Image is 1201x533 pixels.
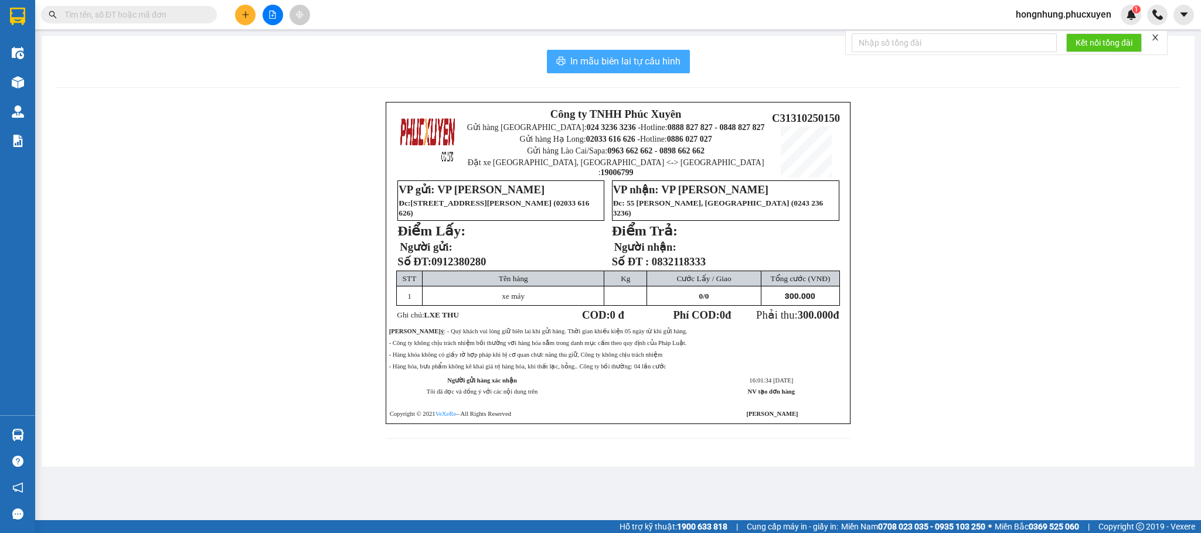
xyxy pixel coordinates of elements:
[290,5,310,25] button: aim
[241,11,250,19] span: plus
[25,55,117,76] strong: 0888 827 827 - 0848 827 827
[607,146,705,155] strong: 0963 662 662 - 0898 662 662
[390,411,511,417] span: Copyright © 2021 – All Rights Reserved
[447,377,517,384] strong: Người gửi hàng xác nhận
[1152,9,1163,20] img: phone-icon
[747,520,838,533] span: Cung cấp máy in - giấy in:
[397,223,465,238] strong: Điểm Lấy:
[1179,9,1189,20] span: caret-down
[1088,520,1090,533] span: |
[621,274,630,283] span: Kg
[1126,9,1137,20] img: icon-new-feature
[519,135,712,143] span: Gửi hàng Hạ Long: Hotline:
[11,78,113,110] span: Gửi hàng Hạ Long: Hotline:
[833,309,839,321] span: đ
[408,199,410,207] span: :
[677,522,727,531] strong: 1900 633 818
[613,199,824,217] span: Đc: 55 [PERSON_NAME], [GEOGRAPHIC_DATA] (
[547,50,690,73] button: printerIn mẫu biên lai tự cấu hình
[667,135,712,143] strong: 0886 027 027
[748,388,795,395] strong: NV tạo đơn hàng
[399,110,457,168] img: logo
[527,146,705,155] span: Gửi hàng Lào Cai/Sapa:
[12,508,23,520] span: message
[699,292,703,300] span: 0
[467,123,765,132] span: Gửi hàng [GEOGRAPHIC_DATA]: Hotline:
[389,363,666,370] span: - Hàng hóa, bưu phẩm không kê khai giá trị hàng hóa, khi thất lạc, hỏng.. Công ty bồi thường: 04 ...
[389,351,663,358] span: - Hàng khóa không có giấy tờ hợp pháp khi bị cơ quan chưc năng thu giữ, Công ty không chịu trách ...
[1066,33,1142,52] button: Kết nối tổng đài
[263,5,283,25] button: file-add
[407,292,411,300] span: 1
[841,520,985,533] span: Miền Nam
[403,274,417,283] span: STT
[613,199,824,217] span: 0243 236 3236)
[12,76,24,88] img: warehouse-icon
[436,411,457,417] a: VeXeRe
[613,183,659,196] strong: VP nhận:
[988,524,992,529] span: ⚪️
[400,241,452,253] span: Người gửi:
[785,292,815,300] span: 300.000
[468,158,764,177] span: Đặt xe [GEOGRAPHIC_DATA], [GEOGRAPHIC_DATA] <-> [GEOGRAPHIC_DATA] :
[12,429,24,441] img: warehouse-icon
[12,135,24,147] img: solution-icon
[399,183,434,196] strong: VP gửi:
[676,274,731,283] span: Cước Lấy / Giao
[852,33,1057,52] input: Nhập số tổng đài
[49,11,57,19] span: search
[295,11,304,19] span: aim
[673,309,731,321] strong: Phí COD: đ
[798,309,833,321] span: 300.000
[1076,36,1132,49] span: Kết nối tổng đài
[756,309,839,321] span: Phải thu:
[12,6,110,31] strong: Công ty TNHH Phúc Xuyên
[424,310,459,319] span: LXE THU
[1029,522,1079,531] strong: 0369 525 060
[771,274,831,283] span: Tổng cước (VNĐ)
[437,183,545,196] span: VP [PERSON_NAME]
[441,328,444,334] strong: ý
[12,482,23,493] span: notification
[10,8,25,25] img: logo-vxr
[582,309,624,321] strong: COD:
[1151,33,1159,42] span: close
[389,328,688,334] span: : - Quý khách vui lòng giữ biên lai khi gửi hàng. Thời gian khiếu kiện 05 ngày từ khi gửi hàng.
[389,328,441,334] strong: [PERSON_NAME]
[586,135,640,143] strong: 02033 616 626 -
[612,223,678,238] strong: Điểm Trả:
[389,340,687,346] span: - Công ty không chịu trách nhiệm bồi thường vơi hàng hóa nằm trong danh mục cấm theo quy định của...
[399,199,589,217] span: Đc [STREET_ADDRESS][PERSON_NAME] (
[235,5,256,25] button: plus
[268,11,277,19] span: file-add
[399,199,589,217] span: 02033 616 626)
[1006,7,1121,22] span: hongnhung.phucxuyen
[64,8,203,21] input: Tìm tên, số ĐT hoặc mã đơn
[5,34,118,76] span: Gửi hàng [GEOGRAPHIC_DATA]: Hotline:
[550,108,682,120] strong: Công ty TNHH Phúc Xuyên
[749,377,793,384] span: 16:01:34 [DATE]
[570,54,681,69] span: In mẫu biên lai tự cấu hình
[746,411,798,417] strong: [PERSON_NAME]
[12,456,23,467] span: question-circle
[502,292,525,300] span: xe máy
[556,56,566,67] span: printer
[587,123,641,132] strong: 024 3236 3236 -
[1134,5,1138,13] span: 1
[12,47,24,59] img: warehouse-icon
[610,309,624,321] span: 0 đ
[1136,522,1144,531] span: copyright
[995,520,1079,533] span: Miền Bắc
[772,112,840,124] span: C31310250150
[601,168,634,177] strong: 19006799
[431,255,486,268] span: 0912380280
[652,255,706,268] span: 0832118333
[668,123,765,132] strong: 0888 827 827 - 0848 827 827
[499,274,528,283] span: Tên hàng
[12,105,24,118] img: warehouse-icon
[1132,5,1141,13] sup: 1
[1173,5,1194,25] button: caret-down
[397,255,486,268] strong: Số ĐT:
[397,310,459,319] span: Ghi chú:
[661,183,768,196] span: VP [PERSON_NAME]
